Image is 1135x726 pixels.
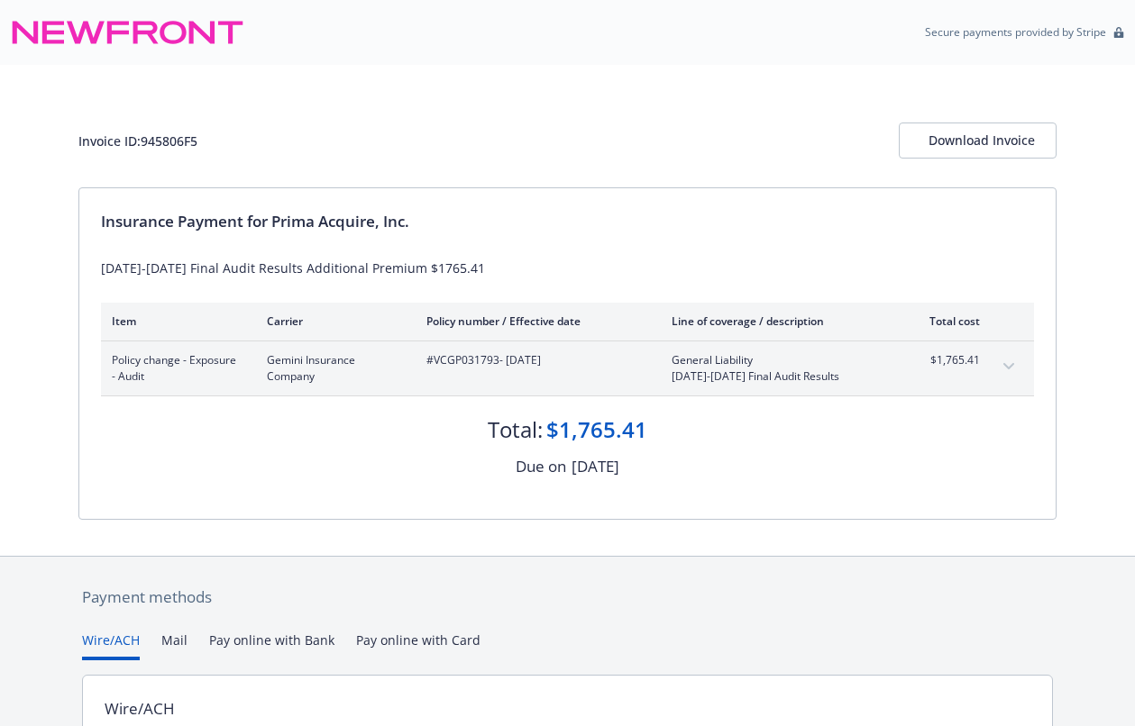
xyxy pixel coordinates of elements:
[426,352,643,368] span: #VCGP031793 - [DATE]
[912,352,980,368] span: $1,765.41
[912,313,980,329] div: Total cost
[101,259,1034,277] div: [DATE]-[DATE] Final Audit Results Additional Premium $1765.41
[929,123,1027,158] div: Download Invoice
[546,414,647,445] div: $1,765.41
[82,631,140,660] button: Wire/ACH
[267,352,398,385] span: Gemini Insurance Company
[488,414,543,445] div: Total:
[78,132,197,150] div: Invoice ID: 945806F5
[112,313,238,329] div: Item
[112,352,238,385] span: Policy change - Exposure - Audit
[356,631,481,660] button: Pay online with Card
[101,341,1034,395] div: Policy change - Exposure - AuditGemini Insurance Company#VCGP031793- [DATE]General Liability[DATE...
[161,631,188,660] button: Mail
[82,585,1053,609] div: Payment methods
[672,352,883,368] span: General Liability
[672,368,883,385] span: [DATE]-[DATE] Final Audit Results
[426,313,643,329] div: Policy number / Effective date
[672,313,883,329] div: Line of coverage / description
[516,455,566,478] div: Due on
[994,352,1023,381] button: expand content
[899,123,1057,159] button: Download Invoice
[101,210,1034,233] div: Insurance Payment for Prima Acquire, Inc.
[672,352,883,385] span: General Liability[DATE]-[DATE] Final Audit Results
[925,24,1106,40] p: Secure payments provided by Stripe
[572,455,619,478] div: [DATE]
[267,313,398,329] div: Carrier
[209,631,334,660] button: Pay online with Bank
[105,697,175,721] div: Wire/ACH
